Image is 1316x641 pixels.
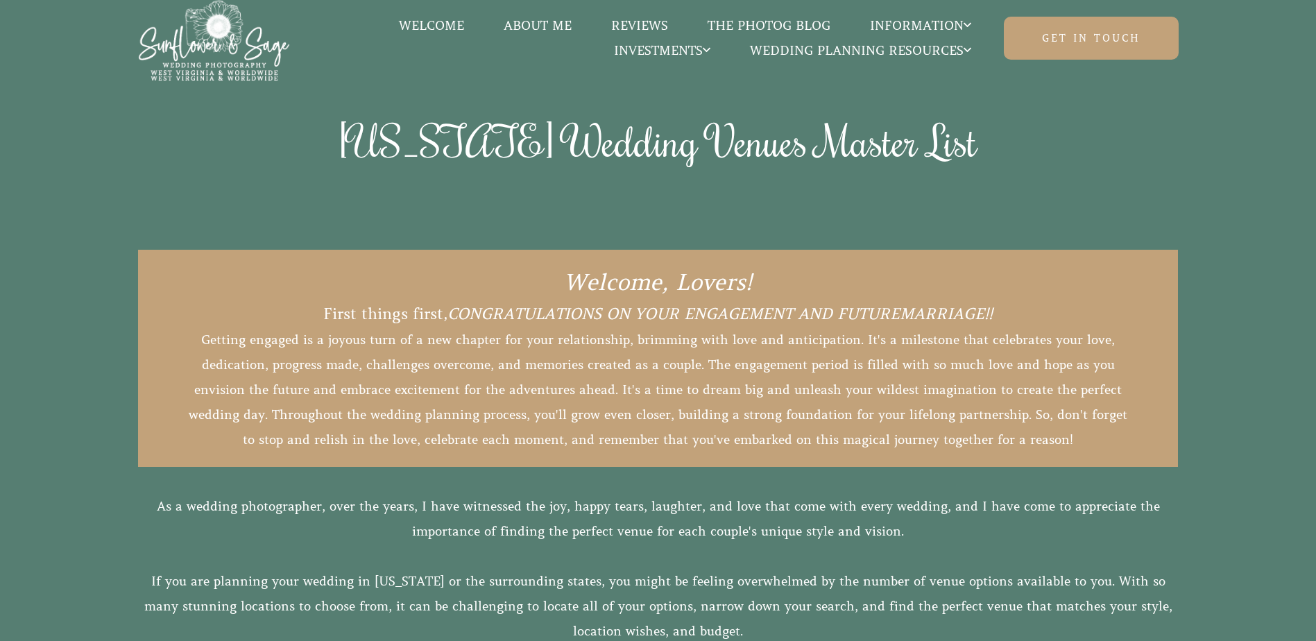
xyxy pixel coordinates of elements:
[189,332,1131,447] span: Getting engaged is a joyous turn of a new chapter for your relationship, brimming with love and a...
[484,17,592,35] a: About Me
[900,305,993,323] em: MARRIAGE!!
[592,17,688,35] a: Reviews
[594,42,730,60] a: Investments
[730,42,991,60] a: Wedding Planning Resources
[564,269,752,296] em: Welcome, Lovers!
[688,17,851,35] a: The Photog Blog
[323,305,447,323] span: First things first,
[138,494,1179,544] p: As a wedding photographer, over the years, I have witnessed the joy, happy tears, laughter, and l...
[870,19,971,33] span: Information
[379,17,484,35] a: Welcome
[1004,17,1178,60] a: Get in touch
[138,114,1179,168] h1: [US_STATE] Wedding Venues Master List
[447,305,900,323] em: CONGRATULATIONS ON YOUR ENGAGEMENT AND FUTURE
[750,44,971,58] span: Wedding Planning Resources
[1042,31,1140,45] span: Get in touch
[614,44,710,58] span: Investments
[851,17,991,35] a: Information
